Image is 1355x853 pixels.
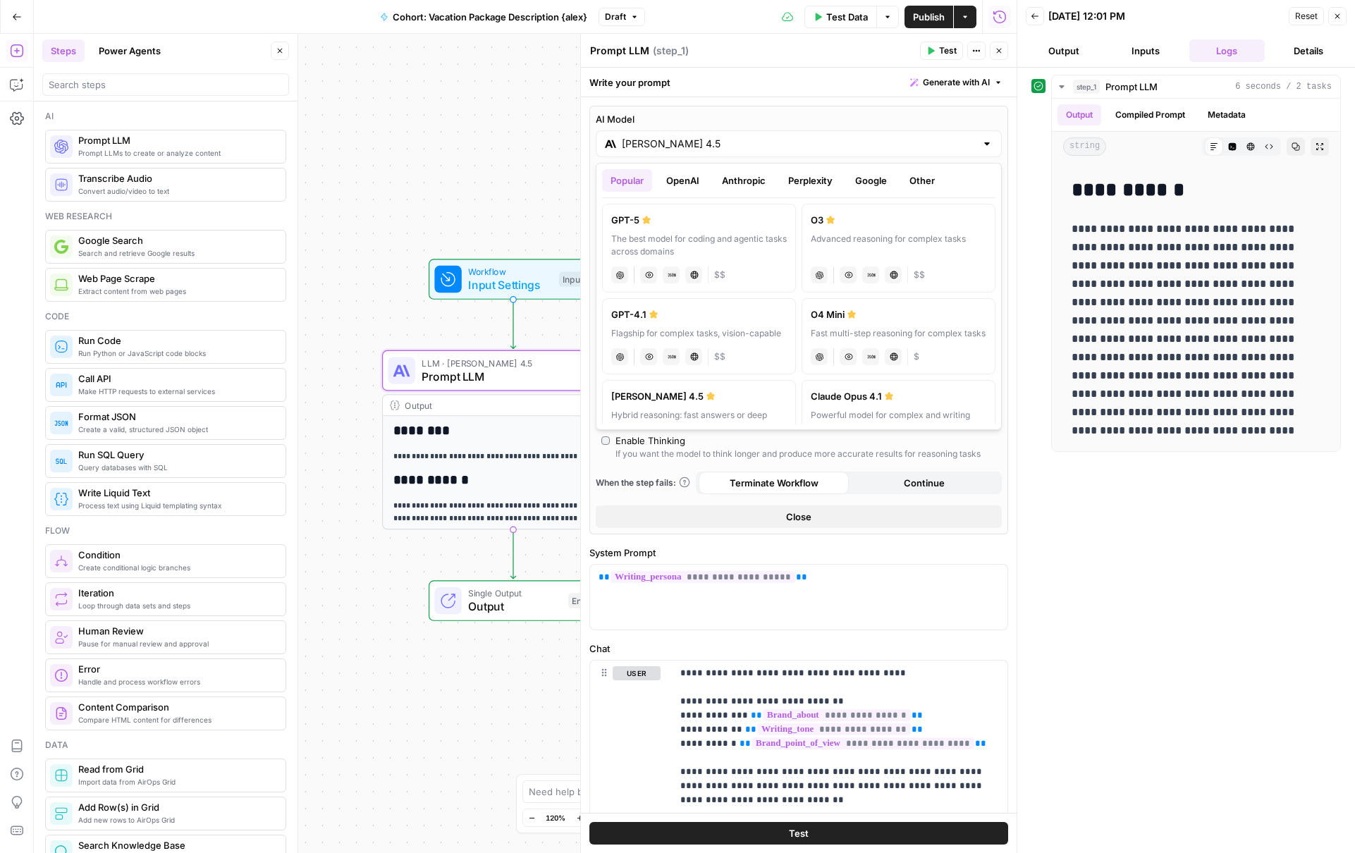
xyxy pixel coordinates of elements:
button: Logs [1189,39,1265,62]
input: Search steps [49,78,283,92]
span: Human Review [78,624,274,638]
span: Generate with AI [923,76,990,89]
span: Draft [605,11,626,23]
div: Flow [45,524,286,537]
span: Run SQL Query [78,448,274,462]
div: GPT-4.1 [611,307,787,321]
button: Inputs [1108,39,1184,62]
g: Edge from start to step_1 [510,300,515,349]
span: Write Liquid Text [78,486,274,500]
button: Output [1057,104,1101,125]
div: Flagship for complex tasks, vision-capable [611,327,787,340]
div: Enable Thinking [615,434,685,448]
button: Popular [602,169,652,192]
span: Read from Grid [78,762,274,776]
span: Cost tier [914,269,925,281]
span: string [1063,137,1106,156]
button: OpenAI [658,169,708,192]
button: Details [1270,39,1347,62]
span: Handle and process workflow errors [78,676,274,687]
span: Cost tier [714,350,725,363]
button: Perplexity [780,169,841,192]
span: Cost tier [714,269,725,281]
button: Output [1026,39,1102,62]
g: Edge from step_1 to end [510,529,515,579]
span: LLM · [PERSON_NAME] 4.5 [422,356,599,369]
input: Enable ThinkingIf you want the model to think longer and produce more accurate results for reason... [601,436,610,445]
span: Error [78,662,274,676]
button: Continue [849,472,999,494]
textarea: Prompt LLM [590,44,649,58]
button: Generate with AI [905,73,1008,92]
div: If you want the model to think longer and produce more accurate results for reasoning tasks [615,448,981,460]
div: Claude Opus 4.1 [811,389,986,403]
span: Prompt LLMs to create or analyze content [78,147,274,159]
span: Publish [913,10,945,24]
button: Test [920,42,963,60]
button: Steps [42,39,85,62]
button: Google [847,169,895,192]
div: Inputs [559,271,590,287]
span: Output [468,598,561,615]
span: Run Python or JavaScript code blocks [78,348,274,359]
div: Data [45,739,286,751]
div: Advanced reasoning for complex tasks [811,233,986,258]
span: Convert audio/video to text [78,185,274,197]
span: Loop through data sets and steps [78,600,274,611]
button: Cohort: Vacation Package Description {alex} [372,6,596,28]
button: Test Data [804,6,876,28]
div: O4 Mini [811,307,986,321]
label: AI Model [596,112,1002,126]
span: Pause for manual review and approval [78,638,274,649]
span: Reset [1295,10,1318,23]
div: Code [45,310,286,323]
button: user [613,666,661,680]
span: Add new rows to AirOps Grid [78,814,274,826]
div: 6 seconds / 2 tasks [1052,99,1340,451]
span: Single Output [468,587,561,600]
span: Test [789,826,809,840]
label: System Prompt [589,546,1008,560]
span: Prompt LLM [78,133,274,147]
div: Powerful model for complex and writing tasks [811,409,986,434]
span: Create conditional logic branches [78,562,274,573]
span: Transcribe Audio [78,171,274,185]
div: Hybrid reasoning: fast answers or deep thinking [611,409,787,434]
button: Compiled Prompt [1107,104,1194,125]
span: Terminate Workflow [730,476,818,490]
span: Close [786,510,811,524]
span: Search and retrieve Google results [78,247,274,259]
label: Chat [589,642,1008,656]
span: Cohort: Vacation Package Description {alex} [393,10,587,24]
button: 6 seconds / 2 tasks [1052,75,1340,98]
span: Run Code [78,333,274,348]
div: End [568,593,590,608]
span: Query databases with SQL [78,462,274,473]
span: Web Page Scrape [78,271,274,286]
span: Google Search [78,233,274,247]
div: Ai [45,110,286,123]
span: Call API [78,372,274,386]
div: WorkflowInput SettingsInputs [382,259,644,300]
span: Compare HTML content for differences [78,714,274,725]
span: Import data from AirOps Grid [78,776,274,787]
button: Power Agents [90,39,169,62]
span: Content Comparison [78,700,274,714]
span: Input Settings [468,276,552,293]
button: Other [901,169,943,192]
span: 6 seconds / 2 tasks [1235,80,1332,93]
div: Write your prompt [581,68,1017,97]
button: Test [589,822,1008,845]
span: Iteration [78,586,274,600]
span: Make HTTP requests to external services [78,386,274,397]
span: Cost tier [914,350,919,363]
div: O3 [811,213,986,227]
button: Draft [599,8,645,26]
button: Anthropic [713,169,774,192]
img: vrinnnclop0vshvmafd7ip1g7ohf [54,706,68,720]
span: Condition [78,548,274,562]
span: ( step_1 ) [653,44,689,58]
div: The best model for coding and agentic tasks across domains [611,233,787,258]
div: Output [405,398,598,412]
span: 120% [546,812,565,823]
